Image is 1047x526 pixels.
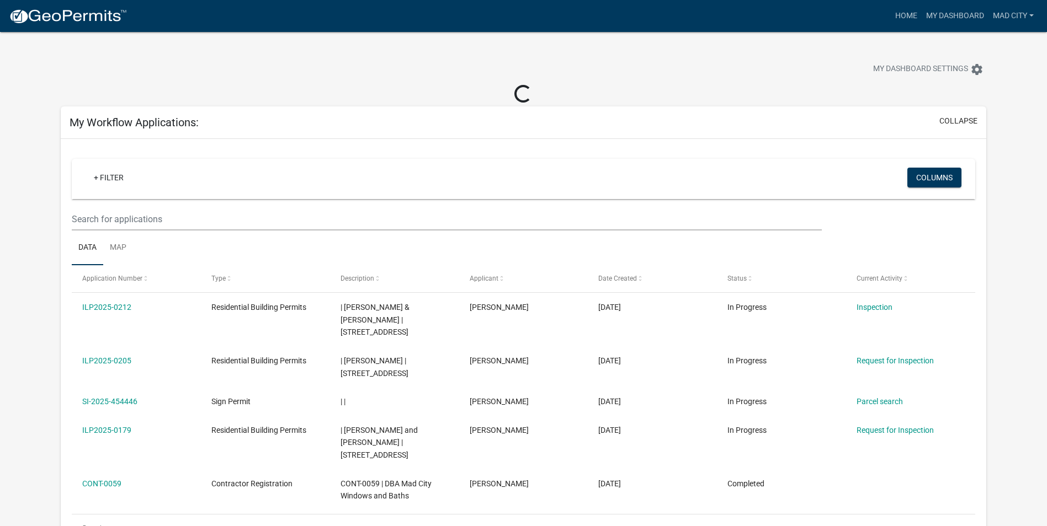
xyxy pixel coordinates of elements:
[846,265,975,292] datatable-header-cell: Current Activity
[211,356,306,365] span: Residential Building Permits
[470,479,529,488] span: Lucus Myers
[727,303,767,312] span: In Progress
[598,426,621,434] span: 06/03/2025
[727,397,767,406] span: In Progress
[873,63,968,76] span: My Dashboard Settings
[727,479,764,488] span: Completed
[907,168,961,187] button: Columns
[470,275,498,282] span: Applicant
[891,6,922,26] a: Home
[598,356,621,365] span: 08/08/2025
[341,397,346,406] span: | |
[598,397,621,406] span: 07/24/2025
[857,303,892,312] a: Inspection
[72,265,201,292] datatable-header-cell: Application Number
[470,356,529,365] span: Lucus Myers
[857,356,934,365] a: Request for Inspection
[341,426,418,460] span: | Felheim, Jeremy C and Brigid | 2610 N ORCHARD RD
[598,303,621,312] span: 08/13/2025
[588,265,717,292] datatable-header-cell: Date Created
[459,265,588,292] datatable-header-cell: Applicant
[211,303,306,312] span: Residential Building Permits
[82,397,137,406] a: SI-2025-454446
[727,356,767,365] span: In Progress
[211,397,251,406] span: Sign Permit
[82,275,142,282] span: Application Number
[864,58,992,80] button: My Dashboard Settingssettings
[598,479,621,488] span: 04/01/2025
[103,230,133,266] a: Map
[939,115,977,127] button: collapse
[598,275,637,282] span: Date Created
[341,275,374,282] span: Description
[330,265,459,292] datatable-header-cell: Description
[857,275,902,282] span: Current Activity
[211,479,293,488] span: Contractor Registration
[82,426,131,434] a: ILP2025-0179
[922,6,988,26] a: My Dashboard
[970,63,984,76] i: settings
[72,208,822,230] input: Search for applications
[341,356,408,378] span: | FITE, SHERRY L | 1128 W PLAINVIEW DR
[201,265,330,292] datatable-header-cell: Type
[82,356,131,365] a: ILP2025-0205
[82,479,121,488] a: CONT-0059
[470,303,529,312] span: Lucus Myers
[470,397,529,406] span: Lucus Myers
[470,426,529,434] span: Lucus Myers
[72,230,103,266] a: Data
[82,303,131,312] a: ILP2025-0212
[717,265,846,292] datatable-header-cell: Status
[85,168,132,187] a: + Filter
[727,426,767,434] span: In Progress
[211,275,226,282] span: Type
[988,6,1038,26] a: mad city
[857,426,934,434] a: Request for Inspection
[211,426,306,434] span: Residential Building Permits
[70,116,199,129] h5: My Workflow Applications:
[857,397,903,406] a: Parcel search
[341,479,432,501] span: CONT-0059 | DBA Mad City Windows and Baths
[727,275,747,282] span: Status
[341,303,410,337] span: | Davis, Keenan & Tashema | 3410 WILDWOOD DR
